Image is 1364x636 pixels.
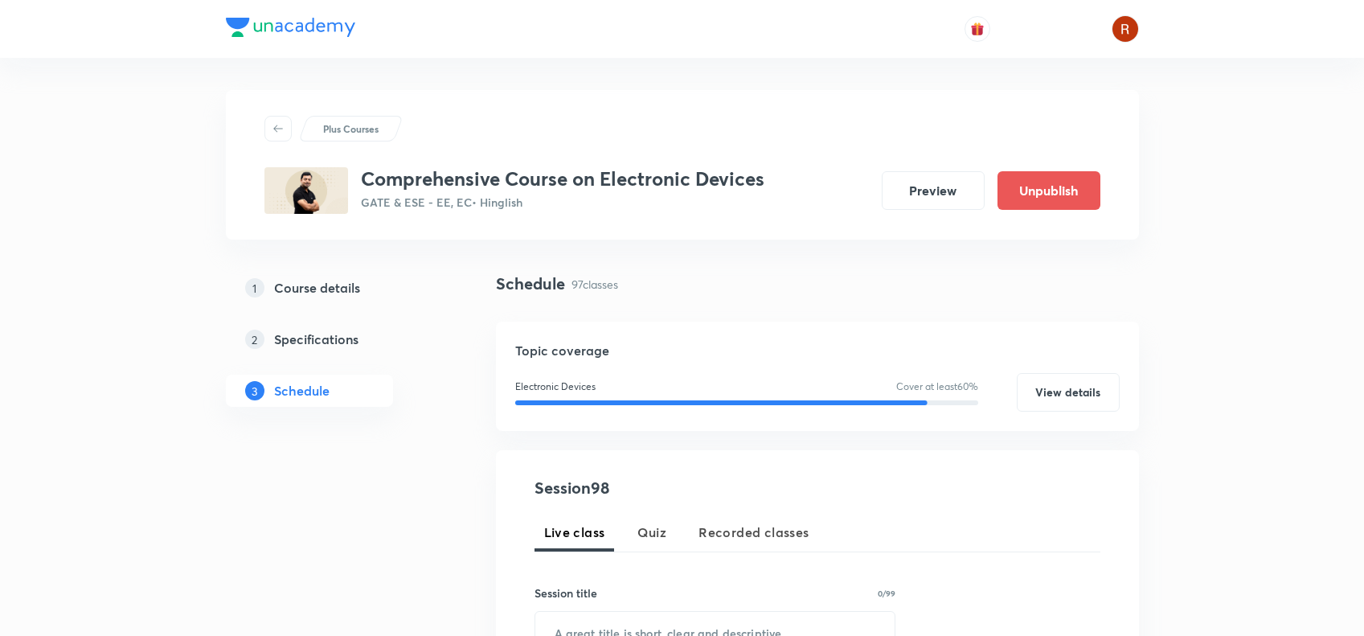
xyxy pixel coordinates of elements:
[361,194,764,211] p: GATE & ESE - EE, EC • Hinglish
[535,476,828,500] h4: Session 98
[1017,373,1120,412] button: View details
[274,381,330,400] h5: Schedule
[496,272,565,296] h4: Schedule
[970,22,985,36] img: avatar
[896,380,978,394] p: Cover at least 60 %
[274,278,360,297] h5: Course details
[1112,15,1139,43] img: Rupsha chowdhury
[245,381,264,400] p: 3
[997,171,1100,210] button: Unpublish
[882,171,985,210] button: Preview
[535,585,597,601] h6: Session title
[571,276,618,293] p: 97 classes
[245,278,264,297] p: 1
[274,330,358,349] h5: Specifications
[515,380,596,394] p: Electronic Devices
[965,16,990,42] button: avatar
[637,523,667,542] span: Quiz
[361,167,764,191] h3: Comprehensive Course on Electronic Devices
[264,167,348,214] img: 98620C56-7B6B-4318-A2E1-FF294DFEB245_plus.png
[245,330,264,349] p: 2
[698,523,809,542] span: Recorded classes
[226,323,444,355] a: 2Specifications
[226,18,355,37] img: Company Logo
[226,272,444,304] a: 1Course details
[515,341,1120,360] h5: Topic coverage
[323,121,379,136] p: Plus Courses
[226,18,355,41] a: Company Logo
[544,523,605,542] span: Live class
[878,589,895,597] p: 0/99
